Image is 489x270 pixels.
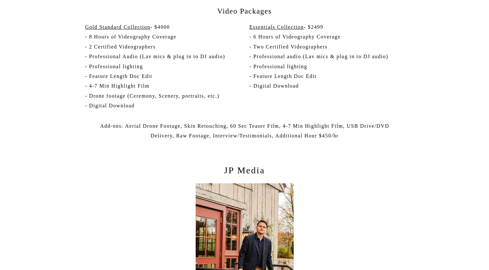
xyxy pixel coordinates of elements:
[85,24,150,30] u: Gold Standard Collection
[249,22,404,108] p: - $2499 - 6 Hours of Videography Coverage - Two Certified Videographers - Professional audio (Lav...
[85,22,237,115] p: - $4000 - 8 Hours of Videography Coverage - 2 Certified Videographers - Professional Audio (Lav m...
[207,6,282,15] p: Video Packages
[88,121,402,146] p: Add-ons: Aerial Drone Footage, Skin Retouching, 60 Sec Teaser Film, 4-7 Min Highlight Film, USB D...
[203,165,286,181] a: JP Media
[249,24,304,30] u: Essentials Collection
